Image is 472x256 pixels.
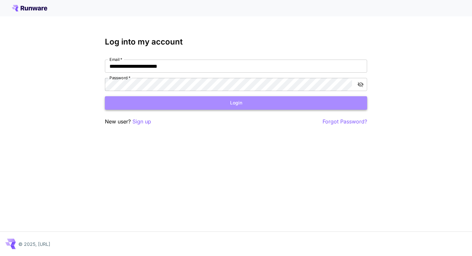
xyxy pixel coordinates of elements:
label: Email [109,57,122,62]
button: Forgot Password? [323,118,367,126]
h3: Log into my account [105,37,367,46]
button: Login [105,96,367,110]
button: toggle password visibility [355,79,366,90]
button: Sign up [132,118,151,126]
label: Password [109,75,130,81]
p: New user? [105,118,151,126]
p: © 2025, [URL] [18,241,50,247]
